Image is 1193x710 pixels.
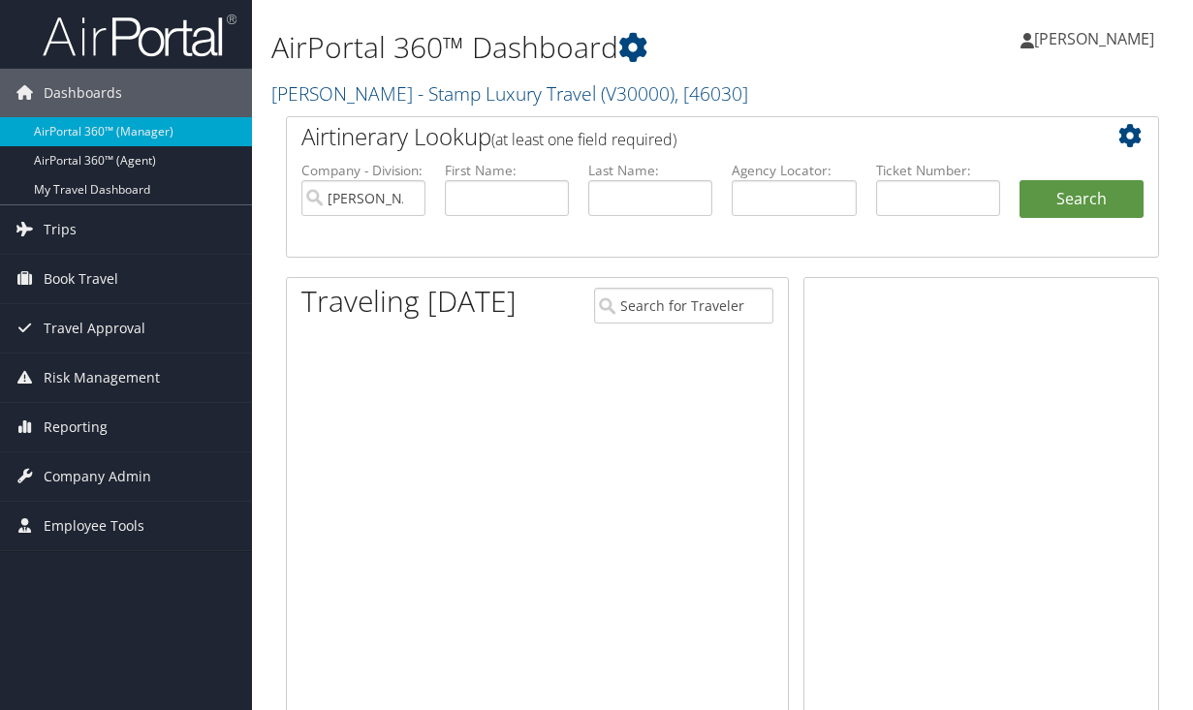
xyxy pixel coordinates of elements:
label: Company - Division: [301,161,425,180]
a: [PERSON_NAME] - Stamp Luxury Travel [271,80,748,107]
h1: AirPortal 360™ Dashboard [271,27,873,68]
span: , [ 46030 ] [675,80,748,107]
span: [PERSON_NAME] [1034,28,1154,49]
h1: Traveling [DATE] [301,281,517,322]
span: Employee Tools [44,502,144,550]
label: First Name: [445,161,569,180]
span: Company Admin [44,452,151,501]
span: Reporting [44,403,108,451]
span: Book Travel [44,255,118,303]
a: [PERSON_NAME] [1020,10,1174,68]
h2: Airtinerary Lookup [301,120,1071,153]
label: Agency Locator: [732,161,856,180]
label: Last Name: [588,161,712,180]
span: Risk Management [44,354,160,402]
span: ( V30000 ) [601,80,675,107]
button: Search [1020,180,1144,219]
input: Search for Traveler [594,288,774,324]
span: Travel Approval [44,304,145,353]
label: Ticket Number: [876,161,1000,180]
span: (at least one field required) [491,129,676,150]
span: Trips [44,205,77,254]
span: Dashboards [44,69,122,117]
img: airportal-logo.png [43,13,236,58]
